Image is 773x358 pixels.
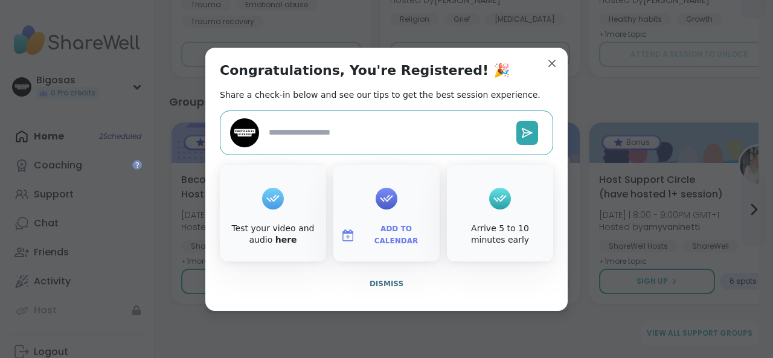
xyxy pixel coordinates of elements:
a: here [275,235,297,245]
div: Test your video and audio [222,223,324,246]
span: Add to Calendar [360,223,432,247]
h1: Congratulations, You're Registered! 🎉 [220,62,510,79]
h2: Share a check-in below and see our tips to get the best session experience. [220,89,540,101]
button: Add to Calendar [336,223,437,248]
button: Dismiss [220,271,553,296]
iframe: Spotlight [132,160,142,170]
img: Bigosas [230,118,259,147]
div: Arrive 5 to 10 minutes early [449,223,551,246]
img: ShareWell Logomark [341,228,355,243]
span: Dismiss [370,280,403,288]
